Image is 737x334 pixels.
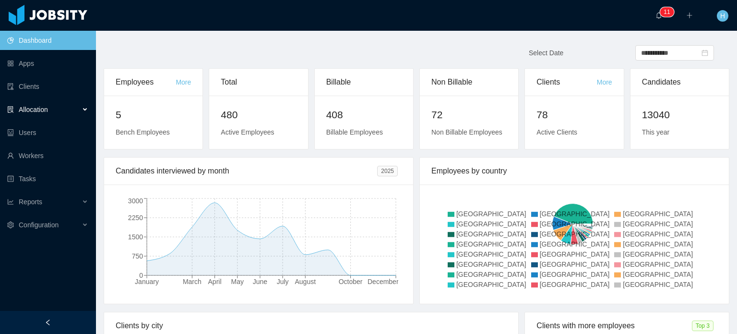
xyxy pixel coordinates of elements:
[277,278,289,285] tspan: July
[623,281,693,288] span: [GEOGRAPHIC_DATA]
[540,281,610,288] span: [GEOGRAPHIC_DATA]
[540,220,610,228] span: [GEOGRAPHIC_DATA]
[326,69,402,96] div: Billable
[642,69,717,96] div: Candidates
[540,210,610,218] span: [GEOGRAPHIC_DATA]
[686,12,693,19] i: icon: plus
[7,77,88,96] a: icon: auditClients
[431,128,502,136] span: Non Billable Employees
[208,278,222,285] tspan: April
[116,69,176,96] div: Employees
[253,278,268,285] tspan: June
[623,271,693,278] span: [GEOGRAPHIC_DATA]
[368,278,399,285] tspan: December
[642,128,670,136] span: This year
[667,7,670,17] p: 1
[221,128,274,136] span: Active Employees
[597,78,612,86] a: More
[221,69,296,96] div: Total
[7,198,14,205] i: icon: line-chart
[536,69,596,96] div: Clients
[139,272,143,279] tspan: 0
[7,222,14,228] i: icon: setting
[128,214,143,222] tspan: 2250
[326,128,383,136] span: Billable Employees
[456,250,526,258] span: [GEOGRAPHIC_DATA]
[7,54,88,73] a: icon: appstoreApps
[456,230,526,238] span: [GEOGRAPHIC_DATA]
[7,169,88,188] a: icon: profileTasks
[7,146,88,165] a: icon: userWorkers
[623,220,693,228] span: [GEOGRAPHIC_DATA]
[720,10,725,22] span: H
[456,210,526,218] span: [GEOGRAPHIC_DATA]
[456,240,526,248] span: [GEOGRAPHIC_DATA]
[540,260,610,268] span: [GEOGRAPHIC_DATA]
[221,107,296,123] h2: 480
[623,230,693,238] span: [GEOGRAPHIC_DATA]
[7,106,14,113] i: icon: solution
[529,49,563,57] span: Select Date
[540,240,610,248] span: [GEOGRAPHIC_DATA]
[176,78,191,86] a: More
[19,221,59,229] span: Configuration
[19,198,42,206] span: Reports
[660,7,674,17] sup: 11
[135,278,159,285] tspan: January
[623,250,693,258] span: [GEOGRAPHIC_DATA]
[431,158,717,185] div: Employees by country
[19,106,48,113] span: Allocation
[7,123,88,142] a: icon: robotUsers
[183,278,202,285] tspan: March
[431,107,507,123] h2: 72
[642,107,717,123] h2: 13040
[128,197,143,205] tspan: 3000
[339,278,363,285] tspan: October
[132,252,143,260] tspan: 750
[536,128,577,136] span: Active Clients
[540,271,610,278] span: [GEOGRAPHIC_DATA]
[623,260,693,268] span: [GEOGRAPHIC_DATA]
[128,233,143,241] tspan: 1500
[116,158,377,185] div: Candidates interviewed by month
[116,107,191,123] h2: 5
[664,7,667,17] p: 1
[701,49,708,56] i: icon: calendar
[456,260,526,268] span: [GEOGRAPHIC_DATA]
[623,240,693,248] span: [GEOGRAPHIC_DATA]
[295,278,316,285] tspan: August
[456,220,526,228] span: [GEOGRAPHIC_DATA]
[431,69,507,96] div: Non Billable
[540,250,610,258] span: [GEOGRAPHIC_DATA]
[536,107,612,123] h2: 78
[623,210,693,218] span: [GEOGRAPHIC_DATA]
[377,166,398,176] span: 2025
[116,128,170,136] span: Bench Employees
[7,31,88,50] a: icon: pie-chartDashboard
[231,278,244,285] tspan: May
[456,271,526,278] span: [GEOGRAPHIC_DATA]
[456,281,526,288] span: [GEOGRAPHIC_DATA]
[692,321,713,331] span: Top 3
[540,230,610,238] span: [GEOGRAPHIC_DATA]
[326,107,402,123] h2: 408
[655,12,662,19] i: icon: bell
